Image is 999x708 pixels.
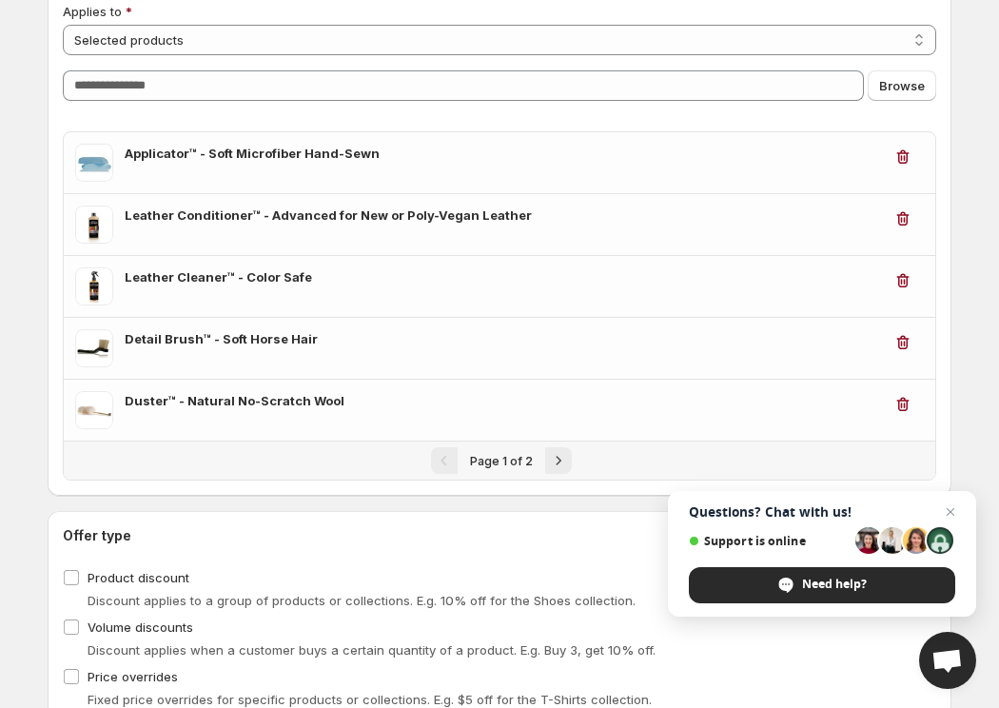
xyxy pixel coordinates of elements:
[125,391,882,410] h3: Duster™ - Natural No-Scratch Wool
[470,454,533,468] span: Page 1 of 2
[88,570,189,585] span: Product discount
[802,576,867,593] span: Need help?
[63,526,131,545] h3: Offer type
[545,447,572,474] button: Next
[88,692,652,707] span: Fixed price overrides for specific products or collections. E.g. $5 off for the T-Shirts collection.
[63,4,122,19] span: Applies to
[88,669,178,684] span: Price overrides
[689,504,955,520] span: Questions? Chat with us!
[125,267,882,286] h3: Leather Cleaner™ - Color Safe
[689,534,849,548] span: Support is online
[939,501,962,523] span: Close chat
[88,642,656,658] span: Discount applies when a customer buys a certain quantity of a product. E.g. Buy 3, get 10% off.
[125,206,882,225] h3: Leather Conditioner™ - Advanced for New or Poly-Vegan Leather
[64,441,935,480] nav: Pagination
[88,593,636,608] span: Discount applies to a group of products or collections. E.g. 10% off for the Shoes collection.
[689,567,955,603] div: Need help?
[125,144,882,163] h3: Applicator™ - Soft Microfiber Hand-Sewn
[88,619,193,635] span: Volume discounts
[919,632,976,689] div: Open chat
[879,76,925,95] span: Browse
[868,70,936,101] button: Browse
[125,329,882,348] h3: Detail Brush™ - Soft Horse Hair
